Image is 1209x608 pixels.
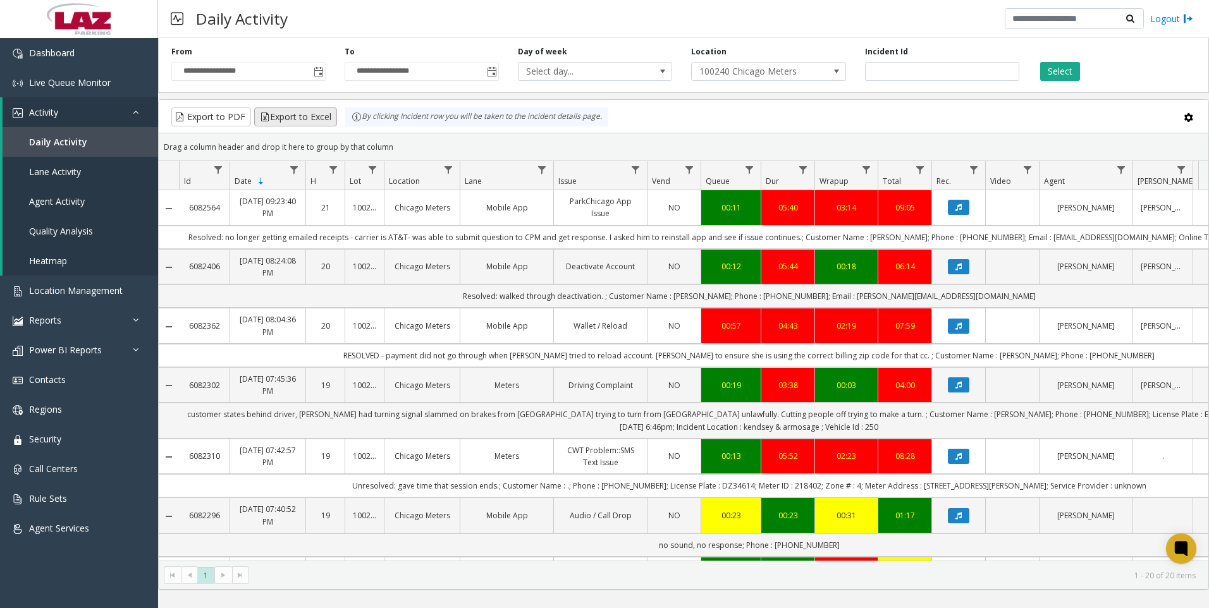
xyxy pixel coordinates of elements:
a: Agent Filter Menu [1113,161,1130,178]
div: Data table [159,161,1208,561]
a: 20 [314,320,337,332]
img: pageIcon [171,3,183,34]
span: Agent Activity [29,195,85,207]
img: 'icon' [13,49,23,59]
a: 00:13 [709,450,753,462]
a: Activity [3,97,158,127]
a: Audio / Call Drop [562,509,639,521]
a: 00:11 [709,202,753,214]
a: [DATE] 08:24:08 PM [238,255,298,279]
a: Lane Activity [3,157,158,186]
a: 04:00 [886,379,924,391]
span: Video [990,176,1011,186]
img: 'icon' [13,316,23,326]
label: From [171,46,192,58]
a: Chicago Meters [392,379,452,391]
a: Logout [1150,12,1193,25]
button: Select [1040,62,1080,81]
span: Wrapup [819,176,849,186]
a: Dur Filter Menu [795,161,812,178]
a: [PERSON_NAME] [1047,260,1125,272]
span: Rec. [936,176,951,186]
a: Mobile App [468,509,546,521]
span: Contacts [29,374,66,386]
a: Collapse Details [159,511,179,521]
div: 00:31 [823,509,870,521]
span: Queue [706,176,730,186]
div: 00:57 [709,320,753,332]
img: infoIcon.svg [352,112,362,122]
a: 09:05 [886,202,924,214]
a: [PERSON_NAME] [1047,509,1125,521]
a: Collapse Details [159,380,179,391]
a: Date Filter Menu [286,161,303,178]
a: CWT Problem::SMS Text Issue [562,444,639,468]
img: 'icon' [13,405,23,415]
a: Meters [468,379,546,391]
label: Location [691,46,727,58]
a: 100240 [353,202,376,214]
span: Vend [652,176,670,186]
a: 00:19 [709,379,753,391]
a: 00:23 [709,509,753,521]
a: 05:52 [769,450,807,462]
div: 08:28 [886,450,924,462]
a: Mobile App [468,320,546,332]
span: Location [389,176,420,186]
div: 04:43 [769,320,807,332]
img: 'icon' [13,286,23,296]
span: Power BI Reports [29,344,102,356]
a: Queue Filter Menu [741,161,758,178]
div: 01:17 [886,509,924,521]
a: NO [655,202,693,214]
a: Chicago Meters [392,260,452,272]
span: Quality Analysis [29,225,93,237]
a: 6082564 [187,202,222,214]
a: [PERSON_NAME] [1141,202,1185,214]
span: NO [668,320,680,331]
span: Agent [1044,176,1065,186]
a: Chicago Meters [392,450,452,462]
span: Page 1 [197,567,214,584]
a: [DATE] 07:42:57 PM [238,444,298,468]
a: 06:14 [886,260,924,272]
kendo-pager-info: 1 - 20 of 20 items [257,570,1196,581]
span: Heatmap [29,255,67,267]
span: NO [668,510,680,521]
span: Location Management [29,284,123,296]
span: [PERSON_NAME] [1138,176,1195,186]
a: . [1141,450,1185,462]
span: Security [29,433,61,445]
a: Vend Filter Menu [681,161,698,178]
a: [DATE] 09:23:40 PM [238,195,298,219]
span: NO [668,451,680,461]
a: 07:59 [886,320,924,332]
a: 100240 [353,379,376,391]
div: 00:12 [709,260,753,272]
a: Meters [468,450,546,462]
a: 6082302 [187,379,222,391]
span: Select day... [519,63,641,80]
a: [PERSON_NAME] [1047,450,1125,462]
span: Reports [29,314,61,326]
a: Parker Filter Menu [1173,161,1190,178]
a: [PERSON_NAME] [1047,379,1125,391]
div: 00:23 [769,509,807,521]
a: Mobile App [468,260,546,272]
span: Live Queue Monitor [29,76,111,88]
span: Regions [29,403,62,415]
img: 'icon' [13,465,23,475]
a: 03:14 [823,202,870,214]
img: 'icon' [13,494,23,504]
span: NO [668,380,680,391]
span: Lot [350,176,361,186]
a: 00:18 [823,260,870,272]
label: Day of week [518,46,567,58]
span: Total [883,176,901,186]
div: 02:23 [823,450,870,462]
